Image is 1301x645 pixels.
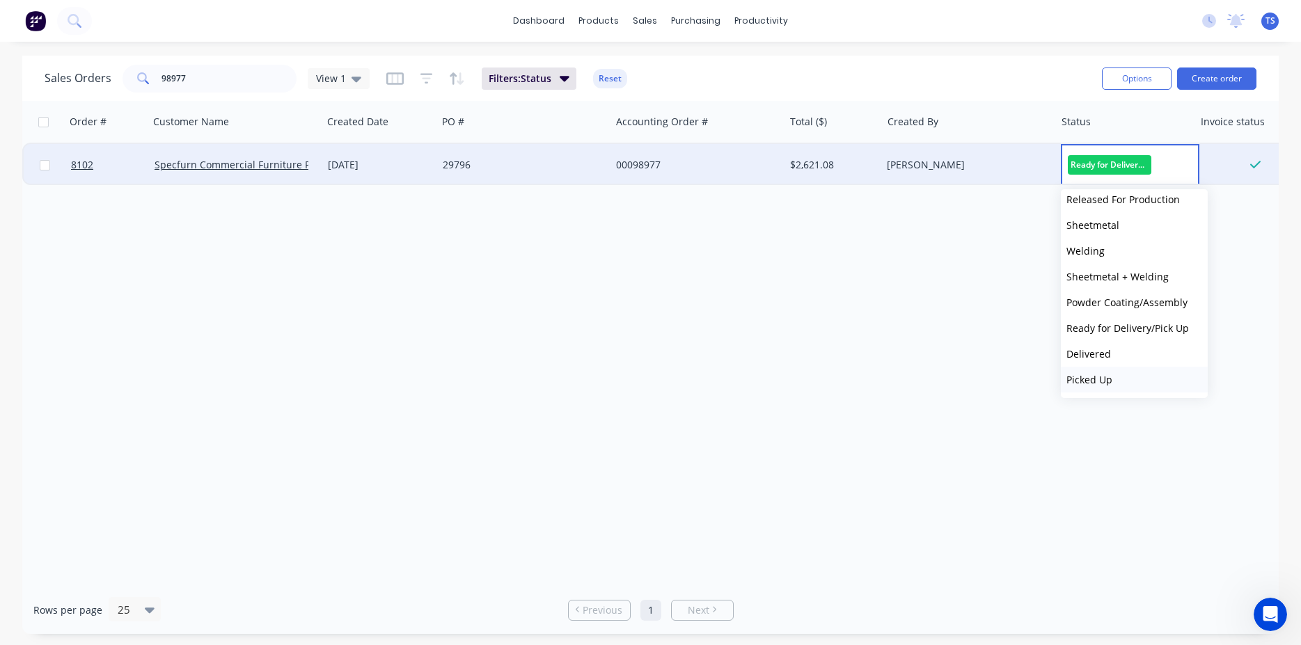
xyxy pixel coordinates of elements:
[1254,598,1287,631] iframe: Intercom live chat
[1068,155,1151,174] span: Ready for Delivery/Pick Up
[45,72,111,85] h1: Sales Orders
[626,10,664,31] div: sales
[1201,115,1265,129] div: Invoice status
[790,158,872,172] div: $2,621.08
[1061,367,1208,392] button: Picked Up
[442,115,464,129] div: PO #
[1066,373,1112,386] span: Picked Up
[790,115,827,129] div: Total ($)
[443,158,597,172] div: 29796
[1066,193,1180,206] span: Released For Production
[327,115,388,129] div: Created Date
[33,603,102,617] span: Rows per page
[155,158,336,171] a: Specfurn Commercial Furniture Pty Ltd
[1061,238,1208,264] button: Welding
[489,72,551,86] span: Filters: Status
[664,10,727,31] div: purchasing
[569,603,630,617] a: Previous page
[25,10,46,31] img: Factory
[727,10,795,31] div: productivity
[1102,67,1172,90] button: Options
[1061,289,1208,315] button: Powder Coating/Assembly
[688,603,709,617] span: Next
[161,65,297,93] input: Search...
[316,71,346,86] span: View 1
[1177,67,1256,90] button: Create order
[1066,347,1111,360] span: Delivered
[1061,264,1208,289] button: Sheetmetal + Welding
[506,10,571,31] a: dashboard
[1061,212,1208,238] button: Sheetmetal
[888,115,938,129] div: Created By
[571,10,626,31] div: products
[1066,218,1119,232] span: Sheetmetal
[1061,341,1208,367] button: Delivered
[71,158,93,172] span: 8102
[1066,270,1169,283] span: Sheetmetal + Welding
[593,69,627,88] button: Reset
[1066,296,1188,309] span: Powder Coating/Assembly
[1061,186,1208,212] button: Released For Production
[1062,115,1091,129] div: Status
[328,158,432,172] div: [DATE]
[562,600,739,621] ul: Pagination
[71,144,155,186] a: 8102
[616,115,708,129] div: Accounting Order #
[70,115,107,129] div: Order #
[583,603,622,617] span: Previous
[672,603,733,617] a: Next page
[1066,321,1189,335] span: Ready for Delivery/Pick Up
[1061,315,1208,341] button: Ready for Delivery/Pick Up
[482,67,576,90] button: Filters:Status
[616,158,771,172] div: 00098977
[640,600,661,621] a: Page 1 is your current page
[887,158,1041,172] div: [PERSON_NAME]
[153,115,229,129] div: Customer Name
[1066,244,1105,257] span: Welding
[1265,15,1275,27] span: TS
